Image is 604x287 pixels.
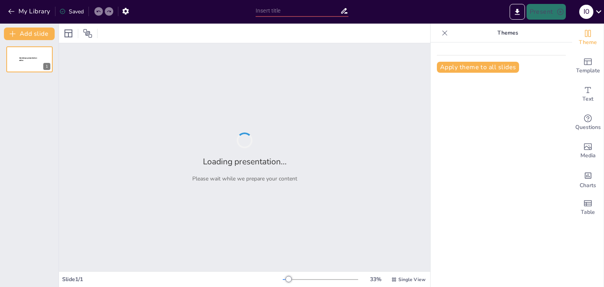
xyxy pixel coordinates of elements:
button: Apply theme to all slides [437,62,519,73]
span: Charts [580,181,596,190]
div: Change the overall theme [572,24,604,52]
span: Questions [575,123,601,132]
div: I O [579,5,593,19]
div: Add text boxes [572,80,604,109]
p: Please wait while we prepare your content [192,175,297,182]
div: Get real-time input from your audience [572,109,604,137]
input: Insert title [256,5,340,17]
span: Position [83,29,92,38]
div: 1 [43,63,50,70]
button: My Library [6,5,53,18]
span: Sendsteps presentation editor [19,57,37,61]
span: Media [580,151,596,160]
button: I O [579,4,593,20]
span: Text [582,95,593,103]
div: Layout [62,27,75,40]
span: Single View [398,276,425,283]
div: Add ready made slides [572,52,604,80]
button: Add slide [4,28,55,40]
span: Theme [579,38,597,47]
div: Add charts and graphs [572,165,604,193]
div: Slide 1 / 1 [62,276,283,283]
span: Template [576,66,600,75]
span: Table [581,208,595,217]
div: 1 [6,46,53,72]
div: Add a table [572,193,604,222]
button: Present [527,4,566,20]
div: Saved [59,8,84,15]
h2: Loading presentation... [203,156,287,167]
div: 33 % [366,276,385,283]
div: Add images, graphics, shapes or video [572,137,604,165]
p: Themes [451,24,564,42]
button: Export to PowerPoint [510,4,525,20]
